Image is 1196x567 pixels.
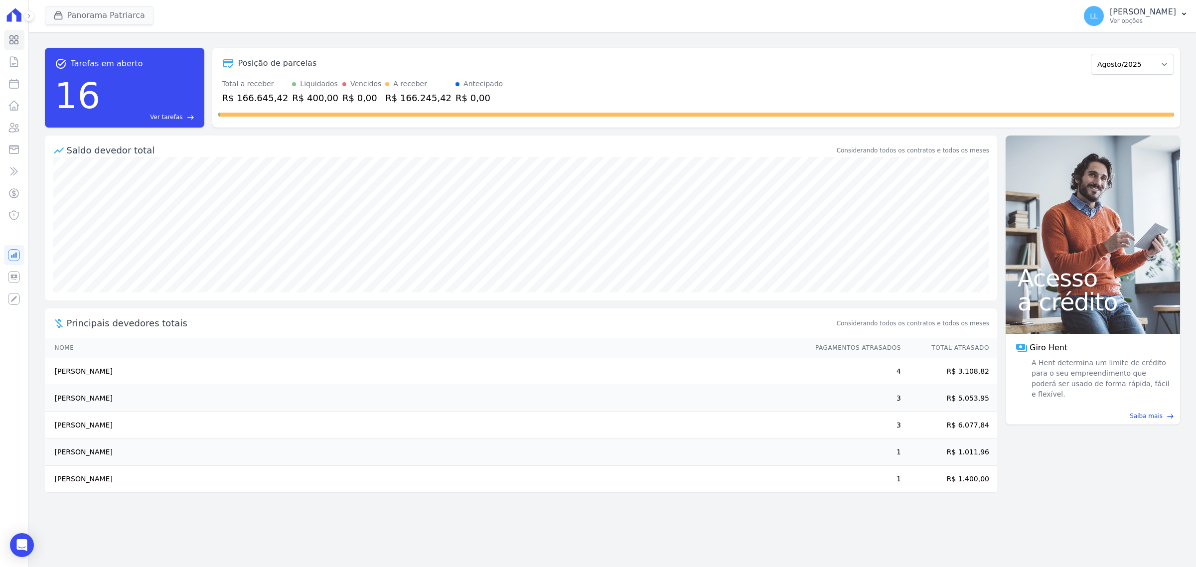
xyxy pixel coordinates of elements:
span: A Hent determina um limite de crédito para o seu empreendimento que poderá ser usado de forma ráp... [1030,358,1170,400]
span: Saiba mais [1130,412,1163,421]
td: 4 [806,358,901,385]
a: Saiba mais east [1012,412,1174,421]
div: Vencidos [350,79,381,89]
span: a crédito [1018,290,1168,314]
div: Open Intercom Messenger [10,533,34,557]
div: R$ 0,00 [455,91,503,105]
span: LL [1090,12,1098,19]
td: 1 [806,439,901,466]
td: R$ 6.077,84 [901,412,997,439]
th: Pagamentos Atrasados [806,338,901,358]
button: LL [PERSON_NAME] Ver opções [1076,2,1196,30]
div: R$ 400,00 [292,91,338,105]
div: Saldo devedor total [67,143,835,157]
div: Liquidados [300,79,338,89]
td: R$ 5.053,95 [901,385,997,412]
div: Posição de parcelas [238,57,317,69]
td: [PERSON_NAME] [45,439,806,466]
td: R$ 1.011,96 [901,439,997,466]
td: R$ 1.400,00 [901,466,997,493]
span: task_alt [55,58,67,70]
p: [PERSON_NAME] [1110,7,1176,17]
div: 16 [55,70,101,122]
td: 1 [806,466,901,493]
span: Ver tarefas [150,113,182,122]
span: Tarefas em aberto [71,58,143,70]
div: R$ 166.645,42 [222,91,289,105]
div: A receber [393,79,427,89]
span: Acesso [1018,266,1168,290]
a: Ver tarefas east [104,113,194,122]
td: [PERSON_NAME] [45,385,806,412]
td: 3 [806,385,901,412]
td: [PERSON_NAME] [45,358,806,385]
div: R$ 0,00 [342,91,381,105]
div: Considerando todos os contratos e todos os meses [837,146,989,155]
div: Antecipado [463,79,503,89]
th: Total Atrasado [901,338,997,358]
span: east [1167,413,1174,420]
span: Considerando todos os contratos e todos os meses [837,319,989,328]
span: east [187,114,194,121]
td: R$ 3.108,82 [901,358,997,385]
td: 3 [806,412,901,439]
span: Giro Hent [1030,342,1067,354]
th: Nome [45,338,806,358]
p: Ver opções [1110,17,1176,25]
div: R$ 166.245,42 [385,91,451,105]
td: [PERSON_NAME] [45,466,806,493]
span: Principais devedores totais [67,316,835,330]
div: Total a receber [222,79,289,89]
td: [PERSON_NAME] [45,412,806,439]
button: Panorama Patriarca [45,6,153,25]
